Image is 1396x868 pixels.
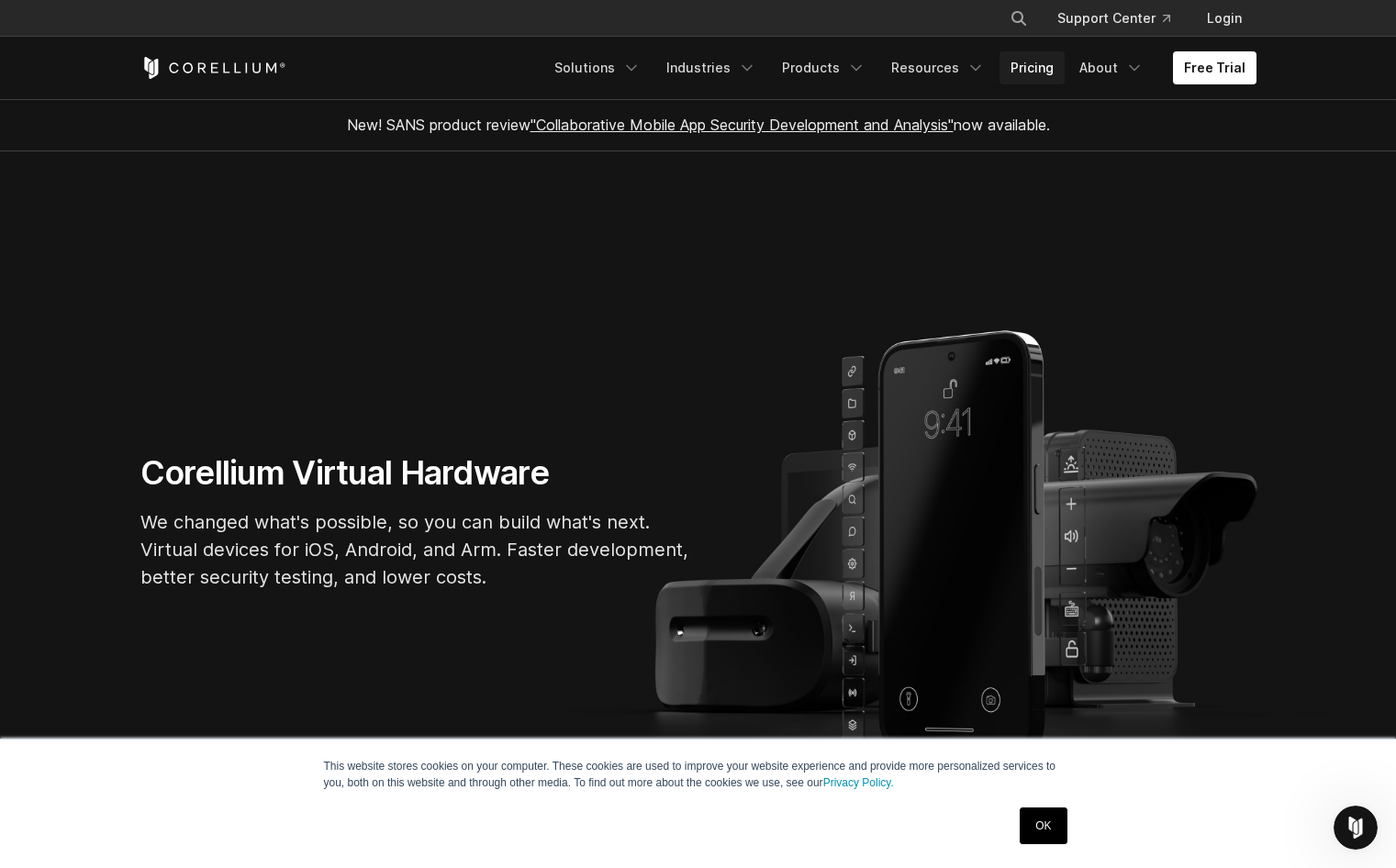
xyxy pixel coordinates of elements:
button: Search [1002,2,1035,35]
a: Privacy Policy. [823,776,894,789]
p: This website stores cookies on your computer. These cookies are used to improve your website expe... [324,758,1073,791]
a: Solutions [543,51,652,84]
h1: Corellium Virtual Hardware [140,452,691,494]
p: We changed what's possible, so you can build what's next. Virtual devices for iOS, Android, and A... [140,508,691,591]
a: Login [1192,2,1256,35]
div: Navigation Menu [988,2,1256,35]
a: Corellium Home [140,57,286,79]
a: Resources [880,51,996,84]
a: Products [771,51,877,84]
a: Free Trial [1173,51,1256,84]
div: Navigation Menu [543,51,1256,84]
span: New! SANS product review now available. [347,116,1050,134]
a: "Collaborative Mobile App Security Development and Analysis" [530,116,954,134]
iframe: Intercom live chat [1334,806,1378,850]
a: About [1068,51,1155,84]
a: Support Center [1043,2,1185,35]
a: Pricing [1000,51,1065,84]
a: Industries [655,51,767,84]
a: OK [1020,807,1067,844]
